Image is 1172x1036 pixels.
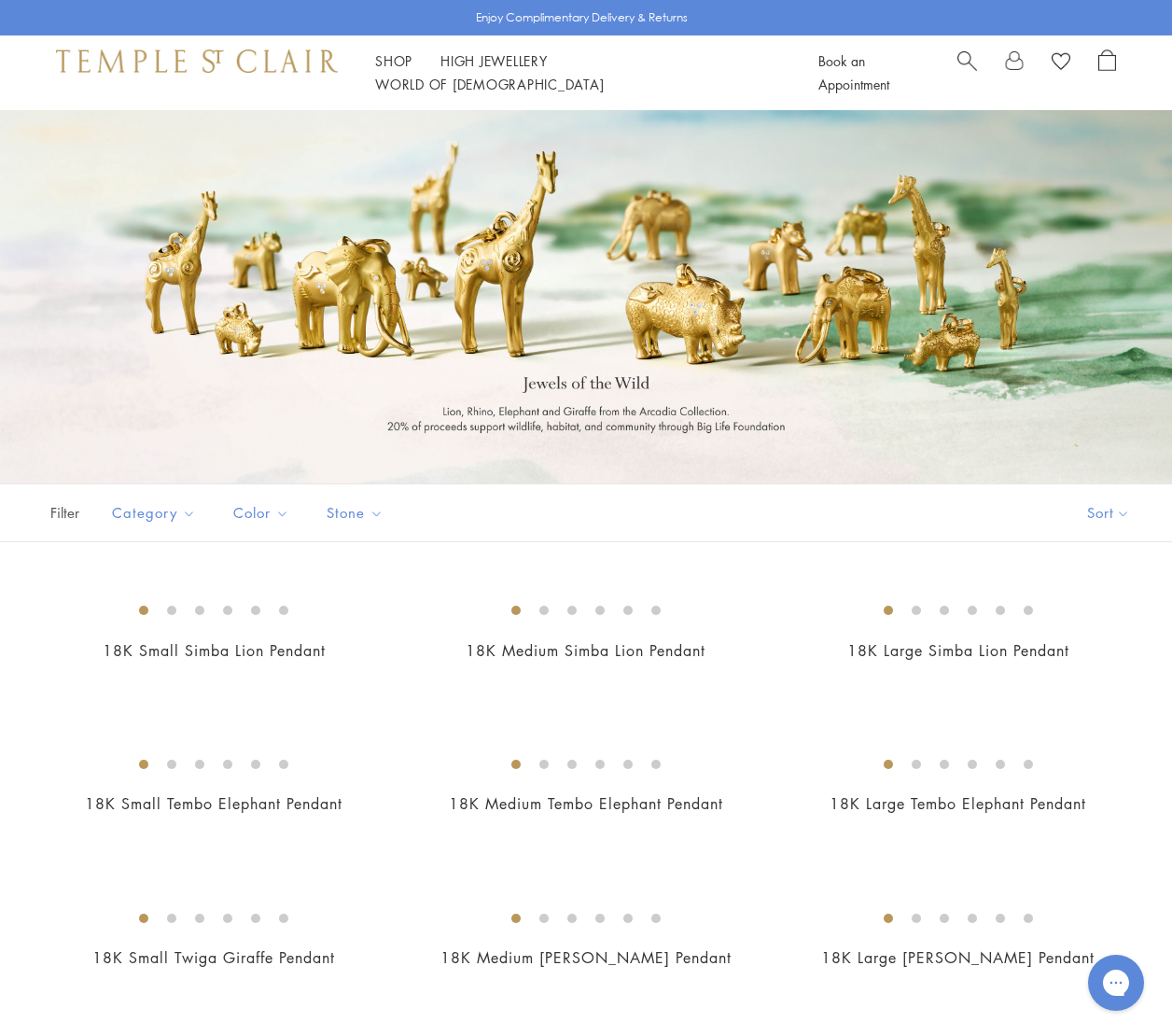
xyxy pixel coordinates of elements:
img: Temple St. Clair [56,49,338,72]
span: Stone [317,501,398,525]
a: 18K Medium [PERSON_NAME] Pendant [440,947,732,968]
a: View Wishlist [1052,49,1070,77]
a: ShopShop [375,51,412,70]
a: 18K Small Twiga Giraffe Pendant [92,947,335,968]
a: World of [DEMOGRAPHIC_DATA]World of [DEMOGRAPHIC_DATA] [375,75,604,93]
a: High JewelleryHigh Jewellery [440,51,548,70]
nav: Main navigation [375,49,776,96]
a: Search [957,49,977,96]
a: 18K Medium Tembo Elephant Pendant [449,793,723,814]
button: Stone [313,492,398,534]
a: Open Shopping Bag [1098,49,1116,96]
a: 18K Small Simba Lion Pendant [103,640,326,661]
button: Color [219,492,303,534]
a: Book an Appointment [818,51,889,93]
a: 18K Large [PERSON_NAME] Pendant [821,947,1095,968]
a: 18K Small Tembo Elephant Pendant [85,793,342,814]
a: 18K Large Simba Lion Pendant [847,640,1069,661]
a: 18K Medium Simba Lion Pendant [466,640,705,661]
a: 18K Large Tembo Elephant Pendant [830,793,1086,814]
span: Color [224,501,303,525]
button: Show sort by [1045,484,1172,541]
p: Enjoy Complimentary Delivery & Returns [476,8,688,27]
iframe: Gorgias live chat messenger [1079,948,1153,1017]
button: Category [98,492,210,534]
span: Category [103,501,210,525]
